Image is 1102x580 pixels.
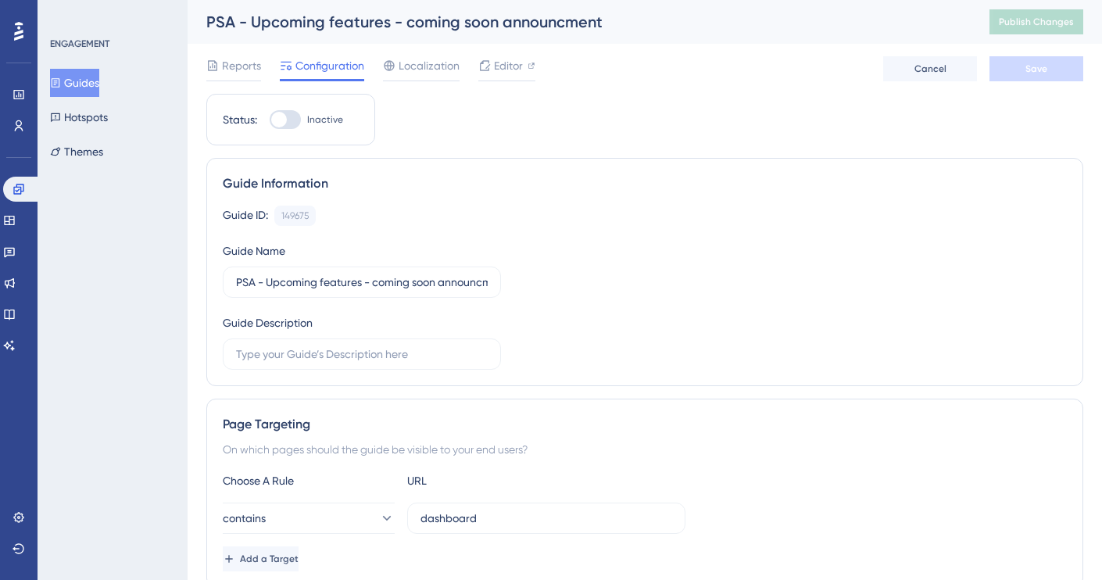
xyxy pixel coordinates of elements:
div: PSA - Upcoming features - coming soon announcment [206,11,950,33]
input: Type your Guide’s Description here [236,345,488,363]
button: Publish Changes [989,9,1083,34]
span: Save [1025,63,1047,75]
div: Guide Description [223,313,313,332]
span: Localization [399,56,460,75]
button: Themes [50,138,103,166]
span: Reports [222,56,261,75]
div: Guide Information [223,174,1067,193]
input: yourwebsite.com/path [420,510,672,527]
button: Add a Target [223,546,299,571]
div: Choose A Rule [223,471,395,490]
span: Cancel [914,63,946,75]
div: Guide ID: [223,206,268,226]
div: On which pages should the guide be visible to your end users? [223,440,1067,459]
span: Configuration [295,56,364,75]
button: contains [223,503,395,534]
button: Hotspots [50,103,108,131]
span: Editor [494,56,523,75]
div: 149675 [281,209,309,222]
span: Inactive [307,113,343,126]
button: Save [989,56,1083,81]
button: Cancel [883,56,977,81]
span: contains [223,509,266,528]
div: URL [407,471,579,490]
span: Publish Changes [999,16,1074,28]
div: Guide Name [223,242,285,260]
span: Add a Target [240,553,299,565]
button: Guides [50,69,99,97]
input: Type your Guide’s Name here [236,274,488,291]
div: ENGAGEMENT [50,38,109,50]
div: Page Targeting [223,415,1067,434]
div: Status: [223,110,257,129]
